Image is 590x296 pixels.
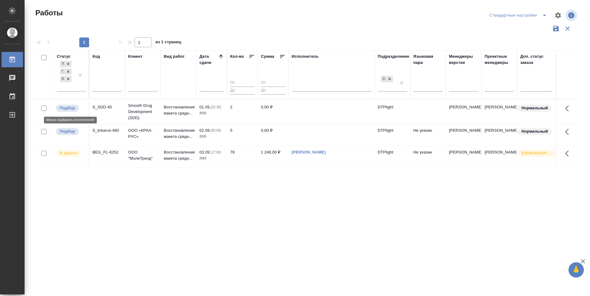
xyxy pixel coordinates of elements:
[230,79,255,87] input: От
[128,127,158,140] p: ООО «КРКА-РУС»
[561,101,576,116] button: Здесь прячутся важные кнопки
[60,68,65,75] div: Готов к работе
[57,53,71,60] div: Статус
[258,146,289,168] td: 1 248,00 ₽
[562,23,573,34] button: Сбросить фильтры
[561,146,576,161] button: Здесь прячутся важные кнопки
[92,53,100,60] div: Код
[230,53,244,60] div: Кол-во
[211,105,221,109] p: 22:30
[227,101,258,123] td: 2
[164,127,193,140] p: Восстановление макета средн...
[449,104,478,110] p: [PERSON_NAME]
[521,105,548,111] p: Нормальный
[413,53,443,66] div: Языковая пара
[199,155,224,162] p: 2025
[482,101,517,123] td: [PERSON_NAME]
[60,61,65,67] div: Подбор
[59,68,72,76] div: Подбор, Готов к работе, В работе
[482,146,517,168] td: [PERSON_NAME]
[60,128,75,134] p: Подбор
[199,105,211,109] p: 01.09,
[551,8,565,23] span: Настроить таблицу
[488,10,551,20] div: split button
[59,75,72,83] div: Подбор, Готов к работе, В работе
[227,124,258,146] td: 5
[375,146,410,168] td: DTPlight
[521,128,548,134] p: Нормальный
[449,53,478,66] div: Менеджеры верстки
[211,128,221,133] p: 00:00
[565,10,578,21] span: Посмотреть информацию
[227,146,258,168] td: 78
[92,149,122,155] div: BEG_FL-6252
[128,149,158,162] p: ООО "МолиТренд"
[520,53,553,66] div: Доп. статус заказа
[550,23,562,34] button: Сохранить фильтры
[449,127,478,134] p: [PERSON_NAME]
[261,79,285,87] input: От
[261,53,274,60] div: Сумма
[55,149,86,158] div: Исполнитель выполняет работу
[410,124,446,146] td: Не указан
[521,150,552,156] p: [DEMOGRAPHIC_DATA]
[92,104,122,110] div: S_SDD-45
[375,101,410,123] td: DTPlight
[34,8,63,18] span: Работы
[568,262,584,278] button: 🙏
[258,124,289,146] td: 0,00 ₽
[381,76,386,82] div: DTPlight
[199,53,218,66] div: Дата сдачи
[155,38,181,47] span: из 1 страниц
[60,76,65,82] div: В работе
[199,128,211,133] p: 02.09,
[164,149,193,162] p: Восстановление макета средн...
[199,110,224,116] p: 2025
[292,150,326,154] a: [PERSON_NAME]
[482,124,517,146] td: [PERSON_NAME]
[199,134,224,140] p: 2025
[485,53,514,66] div: Проектные менеджеры
[211,150,221,154] p: 17:00
[60,150,77,156] p: В работе
[561,124,576,139] button: Здесь прячутся важные кнопки
[199,150,211,154] p: 03.09,
[258,101,289,123] td: 0,00 ₽
[92,127,122,134] div: S_krkarus-480
[292,53,319,60] div: Исполнитель
[375,124,410,146] td: DTPlight
[378,53,409,60] div: Подразделение
[449,149,478,155] p: [PERSON_NAME]
[261,87,285,94] input: До
[128,103,158,121] p: Smooth Drug Development (SDD)
[164,104,193,116] p: Восстановление макета средн...
[128,53,142,60] div: Клиент
[164,53,185,60] div: Вид работ
[380,75,394,83] div: DTPlight
[60,105,75,111] p: Подбор
[571,263,581,276] span: 🙏
[230,87,255,94] input: До
[410,146,446,168] td: Не указан
[59,60,72,68] div: Подбор, Готов к работе, В работе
